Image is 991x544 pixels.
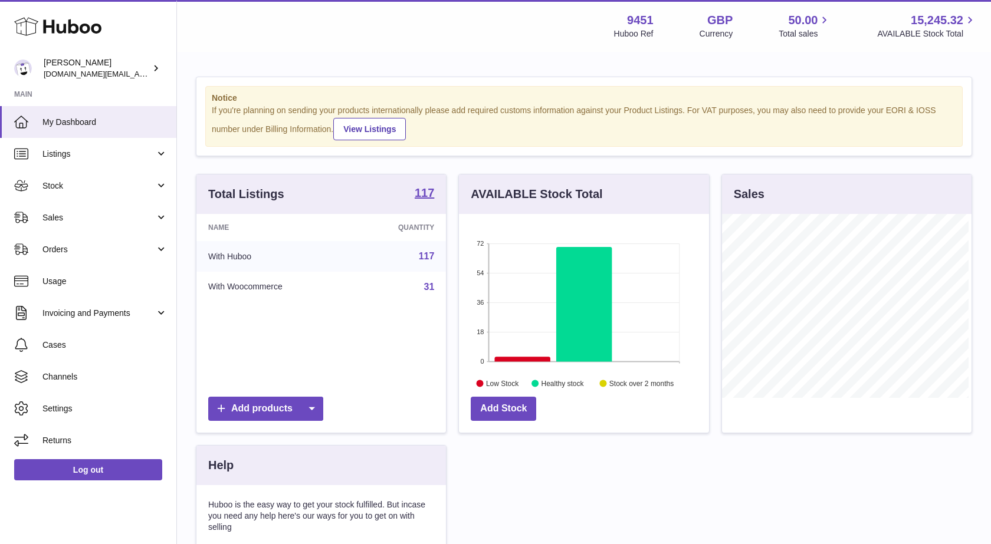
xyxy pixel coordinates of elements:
span: Cases [42,339,168,351]
span: Settings [42,403,168,414]
a: 117 [415,187,434,201]
span: Returns [42,435,168,446]
div: Huboo Ref [614,28,654,39]
a: Log out [14,459,162,480]
td: With Woocommerce [196,272,352,302]
a: 31 [424,282,435,292]
text: Healthy stock [542,379,585,387]
span: 15,245.32 [911,12,963,28]
text: 72 [477,240,484,247]
strong: 117 [415,187,434,199]
span: 50.00 [788,12,818,28]
a: Add products [208,397,323,421]
a: View Listings [333,118,406,140]
span: Invoicing and Payments [42,308,155,319]
text: Low Stock [486,379,519,387]
h3: AVAILABLE Stock Total [471,186,602,202]
text: 18 [477,328,484,335]
span: Total sales [779,28,831,39]
h3: Help [208,457,234,473]
th: Name [196,214,352,241]
a: Add Stock [471,397,536,421]
span: Stock [42,180,155,192]
span: Sales [42,212,155,223]
strong: GBP [707,12,733,28]
td: With Huboo [196,241,352,272]
span: Usage [42,276,168,287]
span: Channels [42,371,168,383]
span: My Dashboard [42,117,168,128]
span: AVAILABLE Stock Total [877,28,977,39]
p: Huboo is the easy way to get your stock fulfilled. But incase you need any help here's our ways f... [208,499,434,533]
img: amir.ch@gmail.com [14,60,32,77]
a: 117 [419,251,435,261]
strong: Notice [212,93,956,104]
h3: Sales [734,186,764,202]
a: 50.00 Total sales [779,12,831,39]
th: Quantity [352,214,447,241]
h3: Total Listings [208,186,284,202]
text: 0 [481,358,484,365]
strong: 9451 [627,12,654,28]
span: Listings [42,149,155,160]
div: [PERSON_NAME] [44,57,150,80]
text: Stock over 2 months [609,379,674,387]
a: 15,245.32 AVAILABLE Stock Total [877,12,977,39]
text: 36 [477,299,484,306]
span: Orders [42,244,155,255]
text: 54 [477,269,484,276]
div: Currency [700,28,733,39]
span: [DOMAIN_NAME][EMAIL_ADDRESS][DOMAIN_NAME] [44,69,235,78]
div: If you're planning on sending your products internationally please add required customs informati... [212,105,956,140]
